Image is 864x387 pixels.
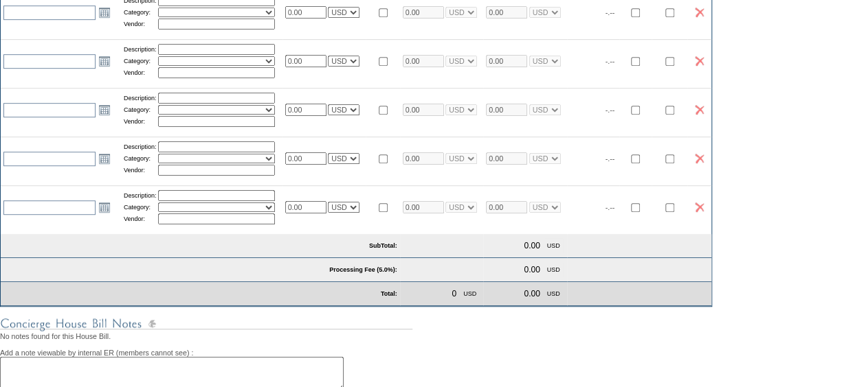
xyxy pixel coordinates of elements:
[544,262,563,277] td: USD
[695,105,704,115] img: icon_delete2.gif
[695,56,704,66] img: icon_delete2.gif
[124,190,157,201] td: Description:
[124,67,157,78] td: Vendor:
[124,19,157,30] td: Vendor:
[124,56,157,66] td: Category:
[124,141,157,152] td: Description:
[544,238,563,253] td: USD
[124,105,157,115] td: Category:
[606,154,615,163] span: -.--
[124,154,157,163] td: Category:
[97,102,112,117] a: Open the calendar popup.
[124,44,157,55] td: Description:
[97,151,112,166] a: Open the calendar popup.
[606,203,615,211] span: -.--
[606,106,615,114] span: -.--
[695,8,704,17] img: icon_delete2.gif
[120,282,400,306] td: Total:
[124,213,157,224] td: Vendor:
[695,154,704,163] img: icon_delete2.gif
[461,286,479,301] td: USD
[97,5,112,20] a: Open the calendar popup.
[97,200,112,215] a: Open the calendar popup.
[521,238,542,253] td: 0.00
[124,165,157,176] td: Vendor:
[1,258,400,282] td: Processing Fee (5.0%):
[1,234,400,258] td: SubTotal:
[124,116,157,127] td: Vendor:
[695,202,704,212] img: icon_delete2.gif
[521,262,542,277] td: 0.00
[124,93,157,104] td: Description:
[606,8,615,16] span: -.--
[124,202,157,212] td: Category:
[521,286,542,301] td: 0.00
[97,54,112,69] a: Open the calendar popup.
[606,57,615,65] span: -.--
[544,286,563,301] td: USD
[124,8,157,17] td: Category:
[449,286,459,301] td: 0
